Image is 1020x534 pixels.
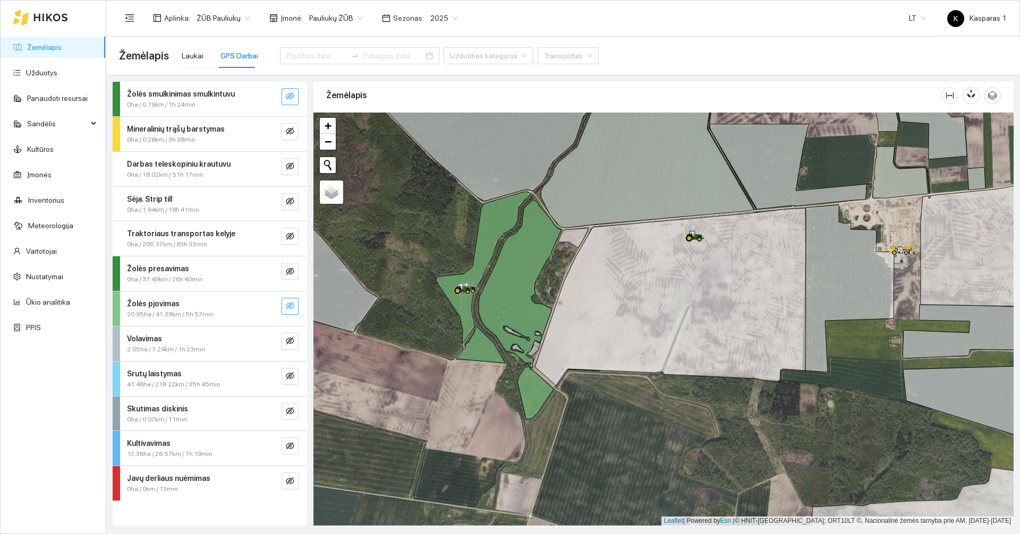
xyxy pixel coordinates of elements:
button: eye-invisible [282,123,299,140]
button: eye-invisible [282,298,299,315]
span: eye-invisible [286,337,294,347]
button: eye-invisible [282,403,299,420]
span: | [733,517,735,524]
button: Initiate a new search [320,157,336,173]
span: 20.95ha / 41.38km / 5h 57min [127,309,214,320]
div: GPS Darbai [220,50,258,62]
span: eye-invisible [286,162,294,172]
div: Žemėlapis [326,80,941,110]
a: Panaudoti resursai [27,94,88,102]
button: column-width [941,87,958,104]
div: Žolės smulkinimas smulkintuvu0ha / 0.19km / 1h 24mineye-invisible [113,82,307,116]
a: Zoom out [320,134,336,150]
span: Žemėlapis [119,47,169,64]
a: Leaflet [664,517,683,524]
span: eye-invisible [286,92,294,102]
strong: Žolės presavimas [127,264,189,273]
div: Traktoriaus transportas kelyje0ha / 205.37km / 83h 33mineye-invisible [113,221,307,256]
button: eye-invisible [282,333,299,350]
span: + [325,119,331,132]
input: Pabaigos data [363,50,423,62]
button: eye-invisible [282,263,299,280]
button: eye-invisible [282,88,299,105]
span: eye-invisible [286,127,294,137]
span: column-width [942,91,958,100]
div: Žolės pjovimas20.95ha / 41.38km / 5h 57mineye-invisible [113,291,307,326]
span: LT [909,10,926,26]
a: Užduotys [26,68,57,77]
strong: Sėja. Strip till [127,195,172,203]
button: eye-invisible [282,193,299,210]
strong: Javų derliaus nuėmimas [127,474,210,483]
span: Kasparas 1 [947,14,1007,22]
div: Laukai [182,50,203,62]
div: Darbas teleskopiniu krautuvu0ha / 18.02km / 51h 17mineye-invisible [113,152,307,186]
span: Pauliukų ŽŪB [309,10,363,26]
span: calendar [382,14,390,22]
strong: Darbas teleskopiniu krautuvu [127,160,231,168]
a: Vartotojai [26,247,57,255]
span: menu-fold [125,13,134,23]
span: 0ha / 18.02km / 51h 17min [127,170,203,180]
strong: Traktoriaus transportas kelyje [127,229,235,238]
button: menu-fold [119,7,140,29]
span: eye-invisible [286,442,294,452]
span: 0ha / 0.28km / 3h 38min [127,135,195,145]
div: Mineralinių trąšų barstymas0ha / 0.28km / 3h 38mineye-invisible [113,117,307,151]
a: Įmonės [27,170,52,179]
span: to [351,51,359,60]
span: 0ha / 0.19km / 1h 24min [127,100,195,110]
div: Skutimas diskinis0ha / 0.07km / 11mineye-invisible [113,397,307,431]
span: Sandėlis [27,113,88,134]
div: Volavimas2.05ha / 7.24km / 1h 23mineye-invisible [113,326,307,361]
a: Esri [720,517,732,524]
a: Layers [320,180,343,204]
a: Ūkio analitika [26,298,70,306]
div: Srutų laistymas41.46ha / 218.22km / 35h 45mineye-invisible [113,361,307,396]
span: Sezonas : [393,12,424,24]
span: eye-invisible [286,372,294,382]
span: eye-invisible [286,302,294,312]
span: swap-right [351,51,359,60]
strong: Skutimas diskinis [127,404,188,413]
span: 0ha / 1.84km / 18h 41min [127,205,199,215]
strong: Žolės pjovimas [127,299,180,308]
button: eye-invisible [282,437,299,454]
span: ŽŪB Pauliukų [197,10,250,26]
a: Zoom in [320,118,336,134]
span: Aplinka : [164,12,190,24]
div: Žolės presavimas0ha / 37.49km / 26h 40mineye-invisible [113,256,307,291]
span: 2.05ha / 7.24km / 1h 23min [127,344,205,355]
div: Sėja. Strip till0ha / 1.84km / 18h 41mineye-invisible [113,187,307,221]
strong: Žolės smulkinimas smulkintuvu [127,90,235,98]
input: Pradžios data [286,50,346,62]
span: 0ha / 0.07km / 11min [127,415,187,425]
span: K [954,10,958,27]
strong: Kultivavimas [127,439,171,447]
button: eye-invisible [282,368,299,385]
span: eye-invisible [286,232,294,242]
span: layout [153,14,161,22]
a: Inventorius [28,196,64,204]
div: | Powered by © HNIT-[GEOGRAPHIC_DATA]; ORT10LT ©, Nacionalinė žemės tarnyba prie AM, [DATE]-[DATE] [661,516,1014,526]
a: Nustatymai [26,272,63,281]
span: 0ha / 37.49km / 26h 40min [127,274,203,285]
strong: Srutų laistymas [127,369,182,378]
span: 41.46ha / 218.22km / 35h 45min [127,380,220,390]
button: eye-invisible [282,158,299,175]
span: − [325,135,331,148]
span: 0ha / 205.37km / 83h 33min [127,239,207,249]
span: 2025 [430,10,458,26]
span: eye-invisible [286,477,294,487]
span: 0ha / 0km / 13min [127,484,178,494]
div: Javų derliaus nuėmimas0ha / 0km / 13mineye-invisible [113,466,307,501]
a: Kultūros [27,145,54,153]
a: Meteorologija [28,221,73,230]
span: eye-invisible [286,267,294,277]
span: eye-invisible [286,407,294,417]
a: PPIS [26,323,41,332]
strong: Volavimas [127,334,162,343]
span: 12.36ha / 26.57km / 7h 19min [127,449,212,459]
button: eye-invisible [282,228,299,245]
a: Žemėlapis [27,43,62,51]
